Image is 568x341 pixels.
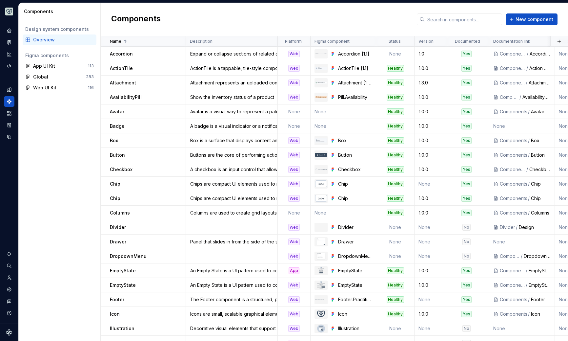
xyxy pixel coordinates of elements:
div: Healthy [387,181,404,187]
td: None [415,235,447,249]
div: Box [531,137,551,144]
div: Components [500,94,519,101]
div: Components [500,181,527,187]
div: / [520,253,524,260]
div: / [525,80,529,86]
div: Settings [4,284,14,295]
div: / [527,311,531,317]
img: ActionTile [1.1] [315,67,327,70]
div: Box [338,137,372,144]
div: Divider [500,224,515,231]
div: / [525,267,529,274]
div: Yes [461,282,472,288]
td: None [278,119,311,133]
div: Accordion [1.1] [338,51,372,57]
div: Notifications [4,249,14,259]
div: Healthy [387,108,404,115]
div: Yes [461,311,472,317]
img: Box [315,138,327,143]
div: Healthy [387,267,404,274]
p: Platform [285,39,302,44]
td: None [278,104,311,119]
div: Components [500,311,527,317]
div: / [527,181,531,187]
div: 1.0.0 [415,65,447,72]
div: Chips are compact UI elements used to represent discrete values, selections, or filters in a spac... [186,181,277,187]
img: Footer.Practitioner [315,299,327,300]
div: / [527,296,531,303]
a: Components [4,96,14,107]
div: Avatar is a visual way to represent a patient or a store. It can display text, or images. [186,108,277,115]
div: EmptyState [338,267,372,274]
a: App UI Kit113 [23,61,96,71]
div: Footer [531,296,551,303]
div: Chip [531,195,551,202]
div: Footer.Practitioner [338,296,372,303]
div: Button [338,152,372,158]
div: Global [33,74,48,80]
div: Web [288,239,300,245]
div: Web [288,195,300,202]
div: Accordion [530,51,551,57]
div: Healthy [387,282,404,288]
td: None [415,220,447,235]
p: EmptyState [110,267,136,274]
div: 1.3.0 [415,80,447,86]
div: Chip [338,181,372,187]
div: Drawer [338,239,372,245]
div: A badge is a visual indicator or a notification [186,123,277,129]
div: Data sources [4,132,14,142]
div: 113 [88,63,94,69]
div: Components [500,253,520,260]
div: Chip [338,195,372,202]
div: 1.0.0 [415,123,447,129]
p: Chip [110,181,120,187]
p: DropdownMenu [110,253,147,260]
a: Home [4,25,14,36]
p: Attachment [110,80,136,86]
div: Yes [461,296,472,303]
div: Checkbox [529,166,551,173]
td: None [376,249,415,263]
a: Overview [23,34,96,45]
div: EmptyState [529,282,551,288]
div: Attachment [1.3] [338,80,372,86]
td: None [376,220,415,235]
div: Web [288,253,300,260]
div: Web [288,296,300,303]
div: Healthy [387,210,404,216]
svg: Supernova Logo [6,329,12,336]
div: / [525,282,529,288]
div: / [526,65,529,72]
div: / [526,51,530,57]
div: / [527,152,531,158]
p: Box [110,137,118,144]
div: Healthy [387,80,404,86]
a: Invite team [4,272,14,283]
a: Storybook stories [4,120,14,130]
a: Documentation [4,37,14,48]
div: Columns are used to create grid layouts following a 12-grid system [186,210,277,216]
div: Components [500,137,527,144]
div: Contact support [4,296,14,307]
div: Web [288,311,300,317]
p: Footer [110,296,124,303]
div: Design [519,224,551,231]
p: Icon [110,311,120,317]
div: Web [288,137,300,144]
div: Web [288,51,300,57]
div: Components [500,51,526,57]
td: None [415,249,447,263]
p: Status [389,39,401,44]
div: Code automation [4,61,14,71]
div: A checkbox is an input control that allows a user to select one or more options from a number of ... [186,166,277,173]
img: EmptyState [317,267,325,275]
div: EmptyState [338,282,372,288]
td: None [376,235,415,249]
div: Healthy [387,65,404,72]
div: The Footer component is a structured, persistent section at the bottom of the page used to provid... [186,296,277,303]
div: No [462,325,471,332]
